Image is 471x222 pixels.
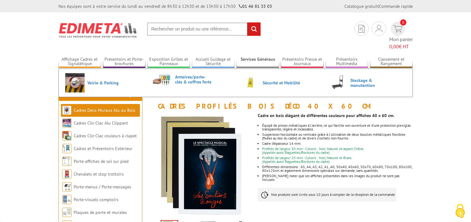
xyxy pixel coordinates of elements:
span: 0,00 [389,43,399,50]
a: Armoires/porte-clés & coffres forts [153,73,231,86]
a: Affichage Cadres et Signalétique [58,57,101,67]
a: Services Généraux [236,57,279,67]
a: Présentoirs Presse et Journaux [281,57,324,67]
img: devis rapide [393,25,402,32]
a: Commande rapide [379,3,413,9]
li: Différentes dimensions : A5, A4, A3, A2, A1, A0, 30x40, 40x60, 50x70, 60x80, 70x100, 80x100, 80x1... [262,165,413,172]
span: € HT [389,43,413,50]
a: Présentoirs et Porte-brochures [103,57,146,67]
img: Edimeta [58,19,138,42]
a: Porte-visuels comptoirs [74,197,118,202]
span: Stockage & manutention [350,78,388,88]
img: Stockage & manutention [328,73,348,92]
a: Accueil Guidage et Sécurité [192,57,235,67]
span: Voirie & Parking [87,80,125,85]
a: Catalogue gratuit [344,3,378,9]
input: rechercher [247,22,261,36]
li: [PERSON_NAME] noter que les affiches présentées dans les images du produit ne sont pas incluses. [262,174,413,182]
a: Présentoirs Multimédia [326,57,368,67]
img: Armoires/porte-clés & coffres forts [153,73,172,86]
span: 0 [400,19,406,26]
img: devis rapide [358,25,365,33]
img: cadre_bois_clic_clac_40x60_profiles.png [149,113,253,218]
img: Cookies (fenêtre modale) [452,203,468,219]
div: | [344,3,413,9]
img: Cadres Clic-Clac Alu Clippant [62,118,72,128]
span: Armoires/porte-clés & coffres forts [175,74,212,84]
a: Stockage & manutention [328,73,406,92]
strong: Cadre en bois élégant de différentes couleurs pour affiches 40 x 60 cm. [258,113,394,118]
div: Nos équipes sont à votre service du lundi au vendredi de 8h30 à 12h30 et de 13h30 à 17h30 [58,3,272,9]
font: Cadre d’épaisseur 14 mm. [262,141,302,146]
strong: 01 46 81 33 03 [239,3,272,9]
a: Fiche produit [152,90,189,97]
a: Cadres Deco Muraux Alu ou Bois [74,107,135,113]
a: Classement et Rangement [370,57,413,67]
img: Porte-visuels comptoirs [62,195,72,204]
span: Sécurité et Mobilité [263,80,300,85]
span: Mon panier [389,36,413,50]
img: Plaques de porte et murales [62,208,72,217]
img: Voirie & Parking [65,73,85,92]
a: Plaques de porte et murales [74,210,127,215]
a: Porte-menus / Porte-messages [74,184,131,190]
a: Chevalets et stop trottoirs [74,171,124,177]
a: Cadres et Présentoirs Extérieur [74,146,132,151]
img: devis rapide [376,25,382,32]
button: Cookies (fenêtre modale) [449,201,471,222]
img: Sécurité et Mobilité [241,73,260,92]
img: Cadres Deco Muraux Alu ou Bois [62,106,72,115]
font: Profilés de largeur 30 mm - Coloris : Noir, Naturel et aspect Chêne. (Appelés aussi Baguettes/Bor... [262,146,364,155]
img: Chevalets et stop trottoirs [62,169,72,179]
a: Imprimer [192,90,221,97]
a: Voirie & Parking [65,73,143,92]
a: Cadres Clic-Clac couleurs à clapet [74,133,137,139]
img: Cadres et Présentoirs Extérieur [62,144,72,153]
a: Porte-affiches de sol sur pied [74,158,128,164]
a: Exposition Grilles et Panneaux [147,57,190,67]
a: devis rapide 0 Mon panier 0,00€ HT [389,21,413,50]
a: Sécurité et Mobilité [241,73,318,92]
p: Nos produits sont livrés sous 10 jours à compter de la réception de la commande [258,188,396,201]
font: Profilés de largeur 20 mm - Coloris : Noir, Naturel et Blanc. (Appelés aussi Baguettes/Bordures d... [262,155,353,164]
img: Cadres Clic-Clac couleurs à clapet [62,131,72,140]
input: Rechercher un produit ou une référence... [147,22,261,36]
img: Porte-menus / Porte-messages [62,182,72,191]
img: Porte-affiches de sol sur pied [62,157,72,166]
li: Équipé de pinces métalliques à l'arrière, ce qui facilite son ouverture et d'une protection plexi... [262,124,413,131]
li: Suspension horizontale ou verticale grâce à l'utilisation de deux boucles métalliques flexibles (... [262,133,413,140]
a: Cadres Clic-Clac Alu Clippant [74,120,128,126]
